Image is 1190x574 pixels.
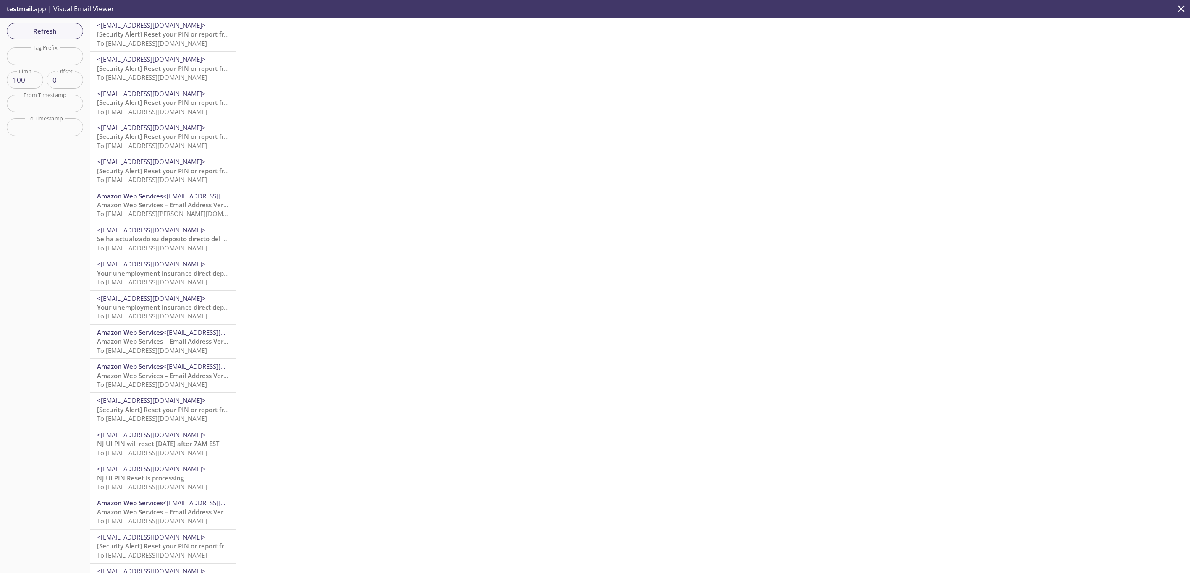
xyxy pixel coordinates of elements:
[97,278,207,286] span: To: [EMAIL_ADDRESS][DOMAIN_NAME]
[90,18,236,51] div: <[EMAIL_ADDRESS][DOMAIN_NAME]>[Security Alert] Reset your PIN or report fraudTo:[EMAIL_ADDRESS][D...
[7,23,83,39] button: Refresh
[97,380,207,389] span: To: [EMAIL_ADDRESS][DOMAIN_NAME]
[97,167,236,175] span: [Security Alert] Reset your PIN or report fraud
[97,508,471,516] span: Amazon Web Services – Email Address Verification Request in region [GEOGRAPHIC_DATA] ([GEOGRAPHIC...
[97,175,207,184] span: To: [EMAIL_ADDRESS][DOMAIN_NAME]
[97,201,471,209] span: Amazon Web Services – Email Address Verification Request in region [GEOGRAPHIC_DATA] ([GEOGRAPHIC...
[97,39,207,47] span: To: [EMAIL_ADDRESS][DOMAIN_NAME]
[90,530,236,563] div: <[EMAIL_ADDRESS][DOMAIN_NAME]>[Security Alert] Reset your PIN or report fraudTo:[EMAIL_ADDRESS][D...
[97,371,471,380] span: Amazon Web Services – Email Address Verification Request in region [GEOGRAPHIC_DATA] ([GEOGRAPHIC...
[90,256,236,290] div: <[EMAIL_ADDRESS][DOMAIN_NAME]>Your unemployment insurance direct deposit was updatedTo:[EMAIL_ADD...
[90,120,236,154] div: <[EMAIL_ADDRESS][DOMAIN_NAME]>[Security Alert] Reset your PIN or report fraudTo:[EMAIL_ADDRESS][D...
[97,303,275,311] span: Your unemployment insurance direct deposit was updated
[97,449,207,457] span: To: [EMAIL_ADDRESS][DOMAIN_NAME]
[90,154,236,188] div: <[EMAIL_ADDRESS][DOMAIN_NAME]>[Security Alert] Reset your PIN or report fraudTo:[EMAIL_ADDRESS][D...
[97,337,471,345] span: Amazon Web Services – Email Address Verification Request in region [GEOGRAPHIC_DATA] ([GEOGRAPHIC...
[97,98,236,107] span: [Security Alert] Reset your PIN or report fraud
[97,141,207,150] span: To: [EMAIL_ADDRESS][DOMAIN_NAME]
[97,483,207,491] span: To: [EMAIL_ADDRESS][DOMAIN_NAME]
[90,325,236,358] div: Amazon Web Services<[EMAIL_ADDRESS][DOMAIN_NAME]>Amazon Web Services – Email Address Verification...
[90,393,236,426] div: <[EMAIL_ADDRESS][DOMAIN_NAME]>[Security Alert] Reset your PIN or report fraudTo:[EMAIL_ADDRESS][D...
[97,73,207,81] span: To: [EMAIL_ADDRESS][DOMAIN_NAME]
[97,396,206,404] span: <[EMAIL_ADDRESS][DOMAIN_NAME]>
[90,461,236,495] div: <[EMAIL_ADDRESS][DOMAIN_NAME]>NJ UI PIN Reset is processingTo:[EMAIL_ADDRESS][DOMAIN_NAME]
[97,269,275,277] span: Your unemployment insurance direct deposit was updated
[97,405,236,414] span: [Security Alert] Reset your PIN or report fraud
[97,157,206,166] span: <[EMAIL_ADDRESS][DOMAIN_NAME]>
[90,291,236,324] div: <[EMAIL_ADDRESS][DOMAIN_NAME]>Your unemployment insurance direct deposit was updatedTo:[EMAIL_ADD...
[97,192,163,200] span: Amazon Web Services
[13,26,76,37] span: Refresh
[97,209,255,218] span: To: [EMAIL_ADDRESS][PERSON_NAME][DOMAIN_NAME]
[97,439,219,448] span: NJ UI PIN will reset [DATE] after 7AM EST
[163,498,272,507] span: <[EMAIL_ADDRESS][DOMAIN_NAME]>
[97,312,207,320] span: To: [EMAIL_ADDRESS][DOMAIN_NAME]
[163,328,272,337] span: <[EMAIL_ADDRESS][DOMAIN_NAME]>
[7,4,32,13] span: testmail
[90,222,236,256] div: <[EMAIL_ADDRESS][DOMAIN_NAME]>Se ha actualizado su depósito directo del seguro de desempleoTo:[EM...
[163,192,272,200] span: <[EMAIL_ADDRESS][DOMAIN_NAME]>
[97,55,206,63] span: <[EMAIL_ADDRESS][DOMAIN_NAME]>
[90,188,236,222] div: Amazon Web Services<[EMAIL_ADDRESS][DOMAIN_NAME]>Amazon Web Services – Email Address Verification...
[90,495,236,529] div: Amazon Web Services<[EMAIL_ADDRESS][DOMAIN_NAME]>Amazon Web Services – Email Address Verification...
[97,464,206,473] span: <[EMAIL_ADDRESS][DOMAIN_NAME]>
[97,107,207,116] span: To: [EMAIL_ADDRESS][DOMAIN_NAME]
[90,359,236,392] div: Amazon Web Services<[EMAIL_ADDRESS][DOMAIN_NAME]>Amazon Web Services – Email Address Verification...
[90,52,236,85] div: <[EMAIL_ADDRESS][DOMAIN_NAME]>[Security Alert] Reset your PIN or report fraudTo:[EMAIL_ADDRESS][D...
[97,235,287,243] span: Se ha actualizado su depósito directo del seguro de desempleo
[97,244,207,252] span: To: [EMAIL_ADDRESS][DOMAIN_NAME]
[97,226,206,234] span: <[EMAIL_ADDRESS][DOMAIN_NAME]>
[90,427,236,461] div: <[EMAIL_ADDRESS][DOMAIN_NAME]>NJ UI PIN will reset [DATE] after 7AM ESTTo:[EMAIL_ADDRESS][DOMAIN_...
[97,542,236,550] span: [Security Alert] Reset your PIN or report fraud
[97,346,207,355] span: To: [EMAIL_ADDRESS][DOMAIN_NAME]
[97,362,163,370] span: Amazon Web Services
[97,89,206,98] span: <[EMAIL_ADDRESS][DOMAIN_NAME]>
[97,551,207,559] span: To: [EMAIL_ADDRESS][DOMAIN_NAME]
[97,30,236,38] span: [Security Alert] Reset your PIN or report fraud
[97,414,207,423] span: To: [EMAIL_ADDRESS][DOMAIN_NAME]
[97,474,184,482] span: NJ UI PIN Reset is processing
[97,533,206,541] span: <[EMAIL_ADDRESS][DOMAIN_NAME]>
[163,362,272,370] span: <[EMAIL_ADDRESS][DOMAIN_NAME]>
[97,430,206,439] span: <[EMAIL_ADDRESS][DOMAIN_NAME]>
[97,260,206,268] span: <[EMAIL_ADDRESS][DOMAIN_NAME]>
[97,123,206,132] span: <[EMAIL_ADDRESS][DOMAIN_NAME]>
[97,21,206,29] span: <[EMAIL_ADDRESS][DOMAIN_NAME]>
[97,64,236,73] span: [Security Alert] Reset your PIN or report fraud
[97,132,236,141] span: [Security Alert] Reset your PIN or report fraud
[97,294,206,303] span: <[EMAIL_ADDRESS][DOMAIN_NAME]>
[97,517,207,525] span: To: [EMAIL_ADDRESS][DOMAIN_NAME]
[97,328,163,337] span: Amazon Web Services
[97,498,163,507] span: Amazon Web Services
[90,86,236,120] div: <[EMAIL_ADDRESS][DOMAIN_NAME]>[Security Alert] Reset your PIN or report fraudTo:[EMAIL_ADDRESS][D...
